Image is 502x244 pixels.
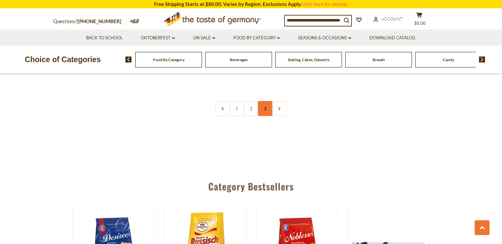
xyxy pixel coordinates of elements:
[141,34,175,42] a: Oktoberfest
[479,57,485,62] img: next arrow
[414,20,426,26] span: $0.00
[230,57,248,62] a: Beverages
[373,16,403,23] a: Account
[301,1,348,7] a: Click here for details.
[410,12,429,28] button: $0.00
[86,34,123,42] a: Back to School
[258,101,273,116] a: 3
[193,34,215,42] a: On Sale
[153,57,184,62] a: Food By Category
[443,57,454,62] a: Candy
[244,101,258,116] a: 2
[288,57,329,62] a: Baking, Cakes, Desserts
[369,34,416,42] a: Download Catalog
[233,34,280,42] a: Food By Category
[125,57,132,62] img: previous arrow
[53,17,126,26] p: Questions?
[22,171,481,198] div: Category Bestsellers
[298,34,351,42] a: Seasons & Occasions
[78,18,121,24] a: [PHONE_NUMBER]
[382,16,403,21] span: Account
[229,101,244,116] a: 1
[373,57,385,62] a: Breads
